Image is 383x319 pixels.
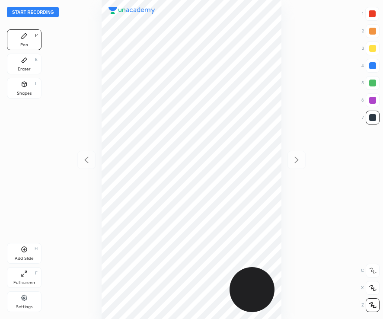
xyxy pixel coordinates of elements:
div: Pen [20,43,28,47]
div: C [361,264,380,278]
div: Shapes [17,91,32,96]
div: H [35,247,38,251]
div: Eraser [18,67,31,71]
div: 4 [361,59,380,73]
div: 2 [362,24,380,38]
img: logo.38c385cc.svg [109,7,155,14]
div: P [35,33,38,38]
div: 7 [362,111,380,124]
div: 6 [361,93,380,107]
div: Settings [16,305,32,309]
button: Start recording [7,7,59,17]
div: 5 [361,76,380,90]
div: X [361,281,380,295]
div: 3 [362,41,380,55]
div: L [35,82,38,86]
div: Z [361,298,380,312]
div: E [35,57,38,62]
div: 1 [362,7,379,21]
div: Add Slide [15,256,34,261]
div: Full screen [13,281,35,285]
div: F [35,271,38,275]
